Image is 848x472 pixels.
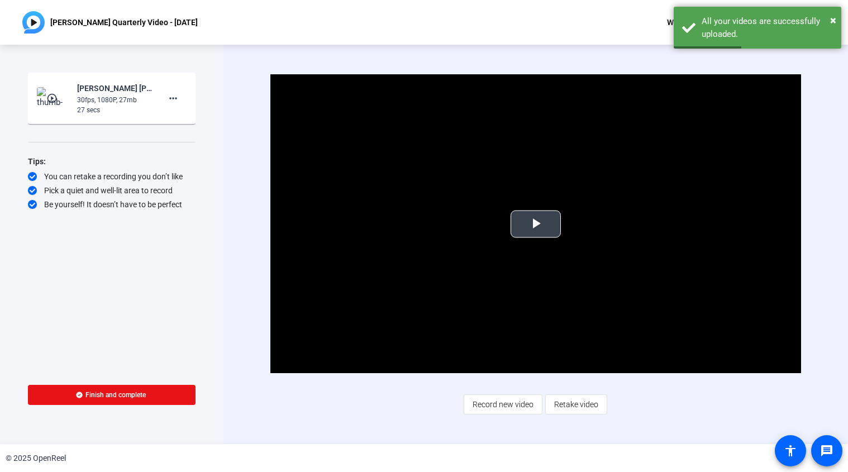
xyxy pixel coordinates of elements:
button: Play Video [511,210,561,237]
div: [PERSON_NAME] [PERSON_NAME]-[PERSON_NAME] Quarterly Video - [DATE]-[PERSON_NAME] Quarterly Video ... [77,82,152,95]
mat-icon: more_horiz [166,92,180,105]
img: thumb-nail [37,87,70,109]
div: 27 secs [77,105,152,115]
button: Record new video [464,394,542,414]
div: All your videos are successfully uploaded. [702,15,833,40]
img: OpenReel logo [22,11,45,34]
div: © 2025 OpenReel [6,452,66,464]
div: Tips: [28,155,196,168]
mat-icon: play_circle_outline [46,93,60,104]
div: You can retake a recording you don’t like [28,171,196,182]
div: Welcome, [PERSON_NAME] [PERSON_NAME] [667,16,826,29]
p: [PERSON_NAME] Quarterly Video - [DATE] [50,16,198,29]
div: 30fps, 1080P, 27mb [77,95,152,105]
mat-icon: accessibility [784,444,797,457]
span: × [830,13,836,27]
button: Retake video [545,394,607,414]
div: Pick a quiet and well-lit area to record [28,185,196,196]
button: Finish and complete [28,385,196,405]
div: Be yourself! It doesn’t have to be perfect [28,199,196,210]
span: Finish and complete [85,390,146,399]
div: Video Player [270,74,801,373]
button: Close [830,12,836,28]
span: Record new video [473,394,533,415]
mat-icon: message [820,444,833,457]
span: Retake video [554,394,598,415]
